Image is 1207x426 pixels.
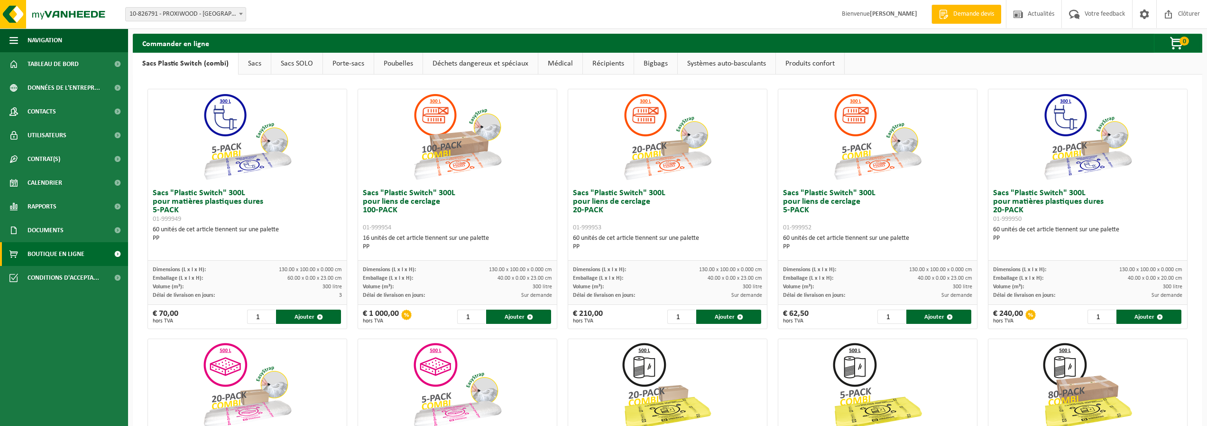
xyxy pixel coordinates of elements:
[776,53,844,75] a: Produits confort
[634,53,677,75] a: Bigbags
[5,405,158,426] iframe: chat widget
[993,293,1055,298] span: Délai de livraison en jours:
[363,310,399,324] div: € 1 000,00
[153,275,203,281] span: Emballage (L x l x H):
[783,275,833,281] span: Emballage (L x l x H):
[743,284,762,290] span: 300 litre
[153,226,342,243] div: 60 unités de cet article tiennent sur une palette
[993,267,1046,273] span: Dimensions (L x l x H):
[993,284,1024,290] span: Volume (m³):
[993,234,1182,243] div: PP
[133,34,219,52] h2: Commander en ligne
[363,275,413,281] span: Emballage (L x l x H):
[783,293,845,298] span: Délai de livraison en jours:
[28,52,79,76] span: Tableau de bord
[28,100,56,123] span: Contacts
[363,234,552,251] div: 16 unités de cet article tiennent sur une palette
[783,234,972,251] div: 60 unités de cet article tiennent sur une palette
[287,275,342,281] span: 60.00 x 0.00 x 23.00 cm
[239,53,271,75] a: Sacs
[28,123,66,147] span: Utilisateurs
[28,147,60,171] span: Contrat(s)
[953,284,972,290] span: 300 litre
[783,243,972,251] div: PP
[533,284,552,290] span: 300 litre
[489,267,552,273] span: 130.00 x 100.00 x 0.000 cm
[1087,310,1115,324] input: 1
[573,275,623,281] span: Emballage (L x l x H):
[363,284,394,290] span: Volume (m³):
[573,318,603,324] span: hors TVA
[783,189,972,232] h3: Sacs "Plastic Switch" 300L pour liens de cerclage 5-PACK
[153,216,181,223] span: 01-999949
[271,53,322,75] a: Sacs SOLO
[678,53,775,75] a: Systèmes auto-basculants
[363,224,391,231] span: 01-999954
[363,189,552,232] h3: Sacs "Plastic Switch" 300L pour liens de cerclage 100-PACK
[28,76,100,100] span: Données de l'entrepr...
[363,318,399,324] span: hors TVA
[538,53,582,75] a: Médical
[457,310,485,324] input: 1
[1128,275,1182,281] span: 40.00 x 0.00 x 20.00 cm
[153,189,342,223] h3: Sacs "Plastic Switch" 300L pour matières plastiques dures 5-PACK
[1040,89,1135,184] img: 01-999950
[993,318,1023,324] span: hors TVA
[153,284,184,290] span: Volume (m³):
[363,243,552,251] div: PP
[498,275,552,281] span: 40.00 x 0.00 x 23.00 cm
[573,189,762,232] h3: Sacs "Plastic Switch" 300L pour liens de cerclage 20-PACK
[918,275,972,281] span: 40.00 x 0.00 x 23.00 cm
[153,234,342,243] div: PP
[783,310,809,324] div: € 62,50
[486,310,551,324] button: Ajouter
[133,53,238,75] a: Sacs Plastic Switch (combi)
[1179,37,1189,46] span: 0
[877,310,905,324] input: 1
[28,218,64,242] span: Documents
[993,310,1023,324] div: € 240,00
[993,216,1022,223] span: 01-999950
[28,195,56,218] span: Rapports
[870,10,917,18] strong: [PERSON_NAME]
[906,310,971,324] button: Ajouter
[708,275,762,281] span: 40.00 x 0.00 x 23.00 cm
[247,310,275,324] input: 1
[374,53,423,75] a: Poubelles
[783,267,836,273] span: Dimensions (L x l x H):
[28,171,62,195] span: Calendrier
[521,293,552,298] span: Sur demande
[909,267,972,273] span: 130.00 x 100.00 x 0.000 cm
[696,310,761,324] button: Ajouter
[573,284,604,290] span: Volume (m³):
[153,267,206,273] span: Dimensions (L x l x H):
[323,53,374,75] a: Porte-sacs
[573,243,762,251] div: PP
[573,310,603,324] div: € 210,00
[993,226,1182,243] div: 60 unités de cet article tiennent sur une palette
[830,89,925,184] img: 01-999952
[363,293,425,298] span: Délai de livraison en jours:
[410,89,505,184] img: 01-999954
[153,293,215,298] span: Délai de livraison en jours:
[28,28,62,52] span: Navigation
[28,266,99,290] span: Conditions d'accepta...
[1152,293,1182,298] span: Sur demande
[783,318,809,324] span: hors TVA
[583,53,634,75] a: Récipients
[322,284,342,290] span: 300 litre
[941,293,972,298] span: Sur demande
[339,293,342,298] span: 3
[993,275,1043,281] span: Emballage (L x l x H):
[573,293,635,298] span: Délai de livraison en jours:
[951,9,996,19] span: Demande devis
[1163,284,1182,290] span: 300 litre
[783,284,814,290] span: Volume (m³):
[993,189,1182,223] h3: Sacs "Plastic Switch" 300L pour matières plastiques dures 20-PACK
[699,267,762,273] span: 130.00 x 100.00 x 0.000 cm
[279,267,342,273] span: 130.00 x 100.00 x 0.000 cm
[125,7,246,21] span: 10-826791 - PROXIWOOD - GEMBLOUX
[200,89,295,184] img: 01-999949
[931,5,1001,24] a: Demande devis
[153,318,178,324] span: hors TVA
